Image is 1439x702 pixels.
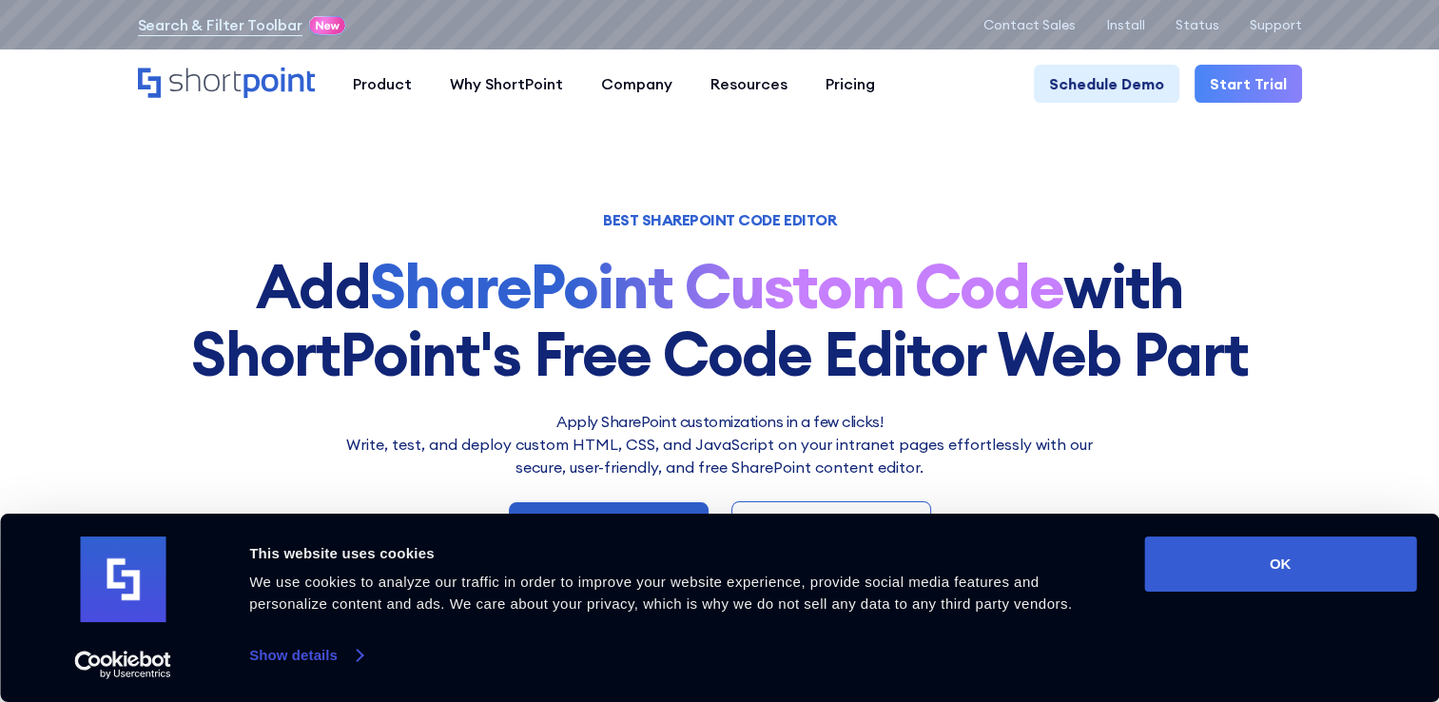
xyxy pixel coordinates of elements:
[807,65,894,103] a: Pricing
[1195,65,1302,103] a: Start Trial
[1176,17,1219,32] a: Status
[691,65,807,103] a: Resources
[138,13,302,36] a: Search & Filter Toolbar
[335,410,1105,433] h2: Apply SharePoint customizations in a few clicks!
[1098,482,1439,702] iframe: Chat Widget
[582,65,691,103] a: Company
[450,72,563,95] div: Why ShortPoint
[1144,536,1416,592] button: OK
[249,641,361,670] a: Show details
[431,65,582,103] a: Why ShortPoint
[138,213,1302,226] h1: BEST SHAREPOINT CODE EDITOR
[353,72,412,95] div: Product
[731,501,931,562] a: Watch Video
[80,536,165,622] img: logo
[1250,17,1302,32] a: Support
[601,72,672,95] div: Company
[334,65,431,103] a: Product
[335,433,1105,478] p: Write, test, and deploy custom HTML, CSS, and JavaScript on your intranet pages effortlessly wi﻿t...
[509,502,709,561] a: Download Free
[249,542,1101,565] div: This website uses cookies
[1106,17,1145,32] a: Install
[138,68,315,100] a: Home
[826,72,875,95] div: Pricing
[40,651,206,679] a: Usercentrics Cookiebot - opens in a new window
[138,253,1302,387] h1: Add with ShortPoint's Free Code Editor Web Part
[710,72,788,95] div: Resources
[983,17,1076,32] a: Contact Sales
[249,574,1072,612] span: We use cookies to analyze our traffic in order to improve your website experience, provide social...
[1034,65,1179,103] a: Schedule Demo
[370,247,1064,324] strong: SharePoint Custom Code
